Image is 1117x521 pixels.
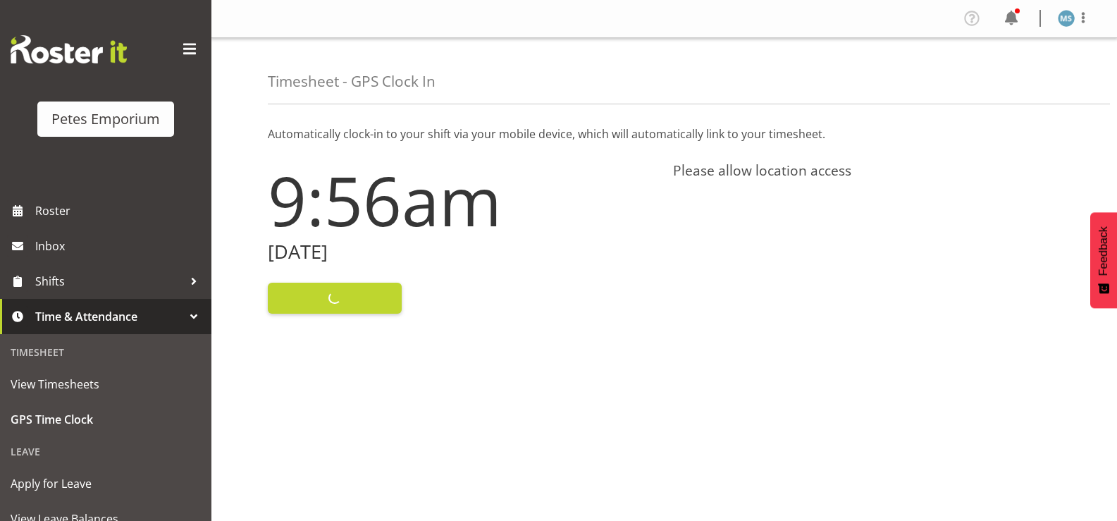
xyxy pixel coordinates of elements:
div: Leave [4,437,208,466]
span: GPS Time Clock [11,409,201,430]
span: View Timesheets [11,374,201,395]
div: Petes Emporium [51,109,160,130]
a: Apply for Leave [4,466,208,501]
p: Automatically clock-in to your shift via your mobile device, which will automatically link to you... [268,125,1061,142]
h4: Timesheet - GPS Clock In [268,73,436,90]
span: Shifts [35,271,183,292]
a: GPS Time Clock [4,402,208,437]
span: Roster [35,200,204,221]
h4: Please allow location access [673,162,1061,179]
img: Rosterit website logo [11,35,127,63]
span: Apply for Leave [11,473,201,494]
button: Feedback - Show survey [1090,212,1117,308]
a: View Timesheets [4,367,208,402]
span: Inbox [35,235,204,257]
span: Time & Attendance [35,306,183,327]
img: maureen-sellwood712.jpg [1058,10,1075,27]
h1: 9:56am [268,162,656,238]
h2: [DATE] [268,241,656,263]
span: Feedback [1097,226,1110,276]
div: Timesheet [4,338,208,367]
